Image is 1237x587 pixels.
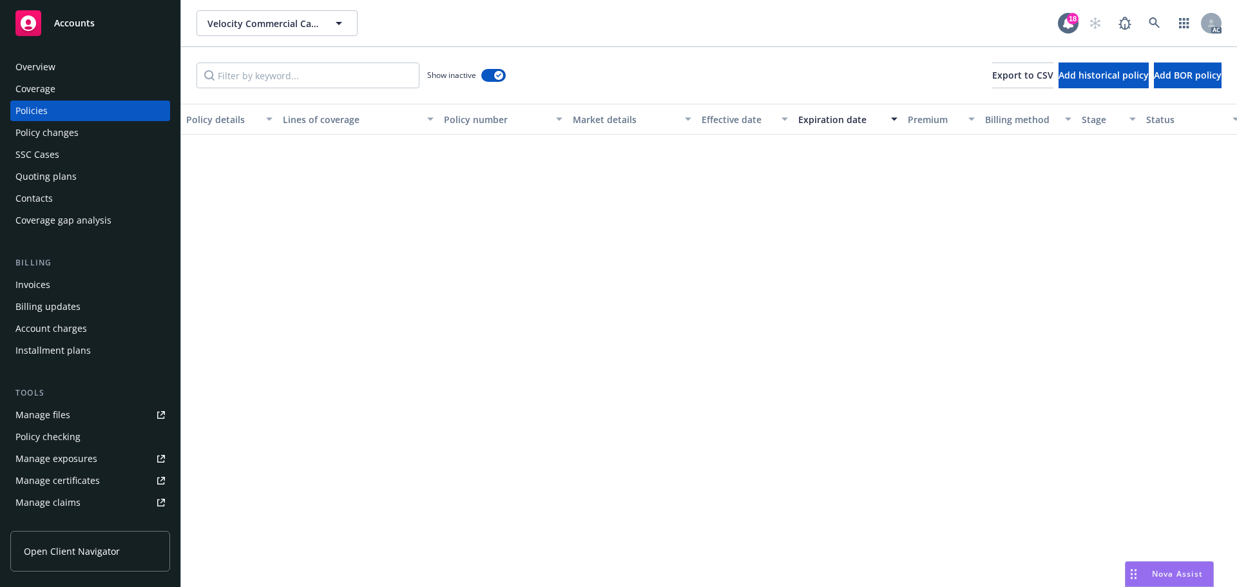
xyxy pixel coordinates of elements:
[10,144,170,165] a: SSC Cases
[1171,10,1197,36] a: Switch app
[15,274,50,295] div: Invoices
[15,166,77,187] div: Quoting plans
[10,274,170,295] a: Invoices
[1152,568,1203,579] span: Nova Assist
[10,296,170,317] a: Billing updates
[985,113,1057,126] div: Billing method
[15,122,79,143] div: Policy changes
[10,256,170,269] div: Billing
[702,113,774,126] div: Effective date
[15,144,59,165] div: SSC Cases
[1077,104,1141,135] button: Stage
[10,514,170,535] a: Manage BORs
[181,104,278,135] button: Policy details
[197,10,358,36] button: Velocity Commercial Capital
[197,63,419,88] input: Filter by keyword...
[15,514,76,535] div: Manage BORs
[992,63,1053,88] button: Export to CSV
[283,113,419,126] div: Lines of coverage
[15,210,111,231] div: Coverage gap analysis
[992,69,1053,81] span: Export to CSV
[278,104,439,135] button: Lines of coverage
[696,104,793,135] button: Effective date
[54,18,95,28] span: Accounts
[903,104,980,135] button: Premium
[10,210,170,231] a: Coverage gap analysis
[10,340,170,361] a: Installment plans
[10,387,170,399] div: Tools
[573,113,677,126] div: Market details
[10,188,170,209] a: Contacts
[908,113,961,126] div: Premium
[427,70,476,81] span: Show inactive
[1125,561,1214,587] button: Nova Assist
[1154,63,1222,88] button: Add BOR policy
[980,104,1077,135] button: Billing method
[15,427,81,447] div: Policy checking
[186,113,258,126] div: Policy details
[207,17,319,30] span: Velocity Commercial Capital
[24,544,120,558] span: Open Client Navigator
[10,318,170,339] a: Account charges
[439,104,568,135] button: Policy number
[1067,13,1079,24] div: 18
[15,188,53,209] div: Contacts
[15,318,87,339] div: Account charges
[15,405,70,425] div: Manage files
[10,470,170,491] a: Manage certificates
[10,166,170,187] a: Quoting plans
[15,101,48,121] div: Policies
[15,470,100,491] div: Manage certificates
[10,101,170,121] a: Policies
[10,427,170,447] a: Policy checking
[1154,69,1222,81] span: Add BOR policy
[10,405,170,425] a: Manage files
[1059,63,1149,88] button: Add historical policy
[15,492,81,513] div: Manage claims
[793,104,903,135] button: Expiration date
[10,5,170,41] a: Accounts
[798,113,883,126] div: Expiration date
[1082,113,1122,126] div: Stage
[1146,113,1225,126] div: Status
[1112,10,1138,36] a: Report a Bug
[568,104,696,135] button: Market details
[15,57,55,77] div: Overview
[15,448,97,469] div: Manage exposures
[10,492,170,513] a: Manage claims
[444,113,548,126] div: Policy number
[15,296,81,317] div: Billing updates
[15,340,91,361] div: Installment plans
[10,122,170,143] a: Policy changes
[1059,69,1149,81] span: Add historical policy
[1126,562,1142,586] div: Drag to move
[1142,10,1167,36] a: Search
[10,448,170,469] a: Manage exposures
[15,79,55,99] div: Coverage
[10,57,170,77] a: Overview
[10,79,170,99] a: Coverage
[1082,10,1108,36] a: Start snowing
